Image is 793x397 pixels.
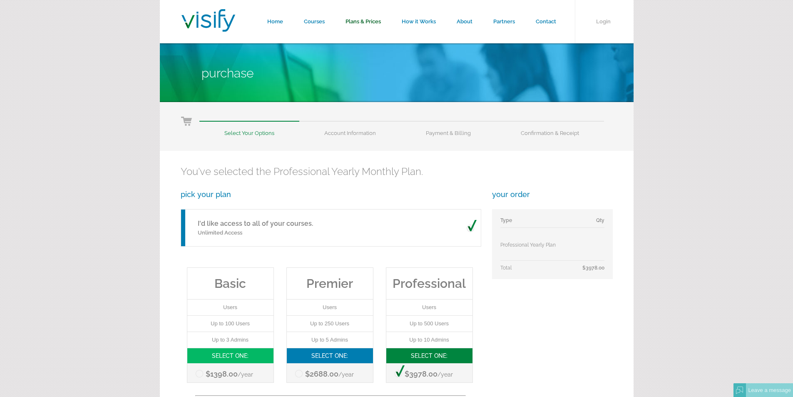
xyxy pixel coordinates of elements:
td: Type [500,217,575,228]
li: Up to 5 Admins [287,332,373,348]
li: Users [187,300,273,316]
h3: Select One: [187,348,273,363]
a: I'd like access to all of your courses. [198,220,313,227]
li: Select Your Options [199,121,299,136]
img: Offline [736,387,743,394]
a: Visify Training [181,22,235,34]
span: 1398.00 [210,370,238,378]
li: Up to 10 Admins [386,332,472,348]
span: Purchase [201,66,254,80]
li: Confirmation & Receipt [496,121,604,136]
li: Account Information [299,121,401,136]
li: Up to 3 Admins [187,332,273,348]
h3: pick your plan [181,190,480,199]
h3: Professional [386,268,472,299]
td: Total [500,261,575,271]
h2: You've selected the Professional Yearly Monthly Plan. [181,165,613,177]
span: Unlimited Access [198,230,242,236]
h3: $ [287,363,373,378]
li: Payment & Billing [401,121,496,136]
h3: your order [492,190,613,199]
span: /year [438,371,453,378]
span: /year [338,371,354,378]
h3: Select One: [386,348,472,363]
span: $3978.00 [582,265,604,271]
li: Up to 250 Users [287,316,373,332]
span: 3978.00 [409,370,438,378]
h3: $ [386,363,472,378]
h3: Premier [287,268,373,299]
span: Professional Yearly Plan [500,242,556,248]
div: Leave a message [746,383,793,397]
h3: $ [187,363,273,378]
h3: Select One: [287,348,373,363]
li: Users [287,300,373,316]
h3: Basic [187,268,273,299]
li: Up to 100 Users [187,316,273,332]
img: Visify Training [181,9,235,32]
td: Qty [574,217,604,228]
li: Up to 500 Users [386,316,472,332]
span: 2688.00 [310,370,338,378]
li: Users [386,300,472,316]
span: /year [238,371,253,378]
